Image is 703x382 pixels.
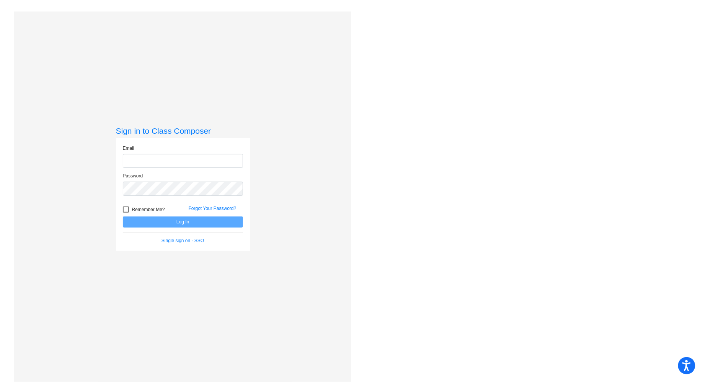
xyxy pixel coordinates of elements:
button: Log In [123,216,243,228]
label: Password [123,172,143,179]
h3: Sign in to Class Composer [116,126,250,136]
a: Forgot Your Password? [189,206,237,211]
label: Email [123,145,134,152]
span: Remember Me? [132,205,165,214]
a: Single sign on - SSO [161,238,204,243]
